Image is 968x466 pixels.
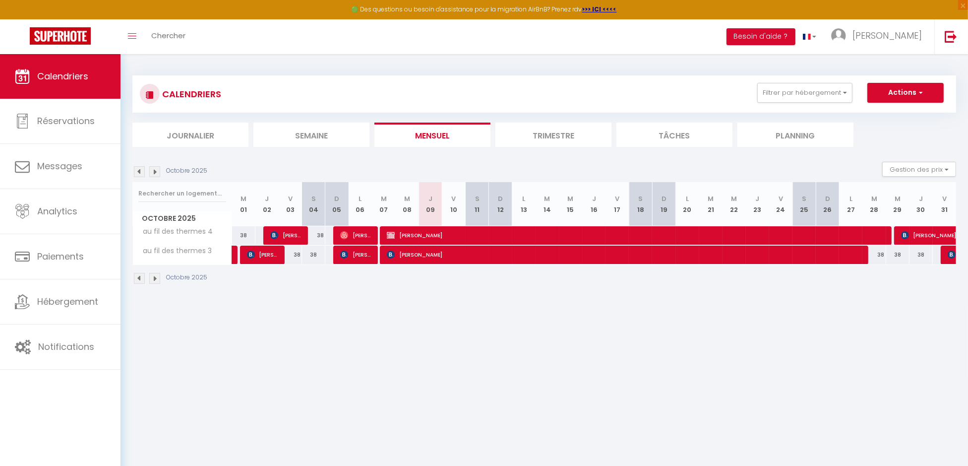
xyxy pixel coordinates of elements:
span: Hébergement [37,295,98,308]
th: 17 [605,182,629,226]
img: ... [831,28,846,43]
th: 19 [652,182,675,226]
abbr: S [311,194,316,203]
abbr: J [755,194,759,203]
th: 09 [419,182,442,226]
abbr: L [359,194,362,203]
a: ... [PERSON_NAME] [824,19,934,54]
abbr: V [452,194,456,203]
input: Rechercher un logement... [138,185,226,202]
span: Messages [37,160,82,172]
th: 11 [466,182,489,226]
p: Octobre 2025 [166,273,207,282]
abbr: D [825,194,830,203]
span: Notifications [38,340,94,353]
div: 38 [886,246,909,264]
abbr: D [662,194,666,203]
th: 12 [489,182,512,226]
a: >>> ICI <<<< [582,5,617,13]
abbr: M [241,194,246,203]
th: 22 [723,182,746,226]
th: 16 [582,182,605,226]
th: 06 [349,182,372,226]
abbr: S [475,194,480,203]
span: [PERSON_NAME] [340,245,371,264]
button: Gestion des prix [882,162,956,177]
span: [PERSON_NAME] [247,245,278,264]
abbr: J [428,194,432,203]
button: Filtrer par hébergement [757,83,852,103]
li: Journalier [132,123,248,147]
h3: CALENDRIERS [160,83,221,105]
li: Planning [737,123,853,147]
abbr: S [802,194,806,203]
th: 24 [769,182,792,226]
img: Super Booking [30,27,91,45]
th: 18 [629,182,652,226]
li: Tâches [616,123,732,147]
span: Réservations [37,115,95,127]
th: 08 [395,182,419,226]
span: Paiements [37,250,84,263]
th: 29 [886,182,909,226]
abbr: M [895,194,901,203]
th: 20 [676,182,699,226]
th: 28 [862,182,886,226]
li: Trimestre [495,123,611,147]
span: [PERSON_NAME] [270,226,302,245]
abbr: S [638,194,643,203]
div: 38 [909,246,933,264]
th: 21 [699,182,723,226]
span: au fil des thermes 4 [134,226,216,237]
abbr: L [849,194,852,203]
span: Chercher [151,30,185,41]
div: 38 [302,246,325,264]
th: 07 [372,182,395,226]
abbr: V [288,194,293,203]
th: 31 [933,182,956,226]
th: 05 [325,182,349,226]
div: 38 [279,246,302,264]
th: 01 [232,182,255,226]
abbr: M [381,194,387,203]
abbr: D [498,194,503,203]
th: 25 [792,182,816,226]
abbr: M [544,194,550,203]
div: 38 [232,226,255,245]
button: Besoin d'aide ? [726,28,795,45]
abbr: V [779,194,783,203]
span: Calendriers [37,70,88,82]
th: 13 [512,182,536,226]
abbr: D [334,194,339,203]
abbr: M [708,194,714,203]
th: 04 [302,182,325,226]
abbr: V [615,194,619,203]
th: 30 [909,182,933,226]
span: [PERSON_NAME] [387,226,884,245]
span: Octobre 2025 [133,211,232,226]
li: Mensuel [374,123,490,147]
p: Octobre 2025 [166,166,207,176]
abbr: J [919,194,923,203]
abbr: M [731,194,737,203]
span: au fil des thermes 3 [134,246,215,257]
th: 15 [559,182,582,226]
abbr: M [568,194,574,203]
abbr: M [871,194,877,203]
span: [PERSON_NAME] [387,245,861,264]
div: 38 [302,226,325,245]
th: 23 [746,182,769,226]
span: [PERSON_NAME] [852,29,922,42]
abbr: V [942,194,947,203]
abbr: J [592,194,596,203]
th: 02 [255,182,279,226]
abbr: M [404,194,410,203]
button: Actions [867,83,944,103]
abbr: J [265,194,269,203]
span: [PERSON_NAME] [340,226,371,245]
th: 03 [279,182,302,226]
th: 10 [442,182,465,226]
th: 14 [536,182,559,226]
li: Semaine [253,123,369,147]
